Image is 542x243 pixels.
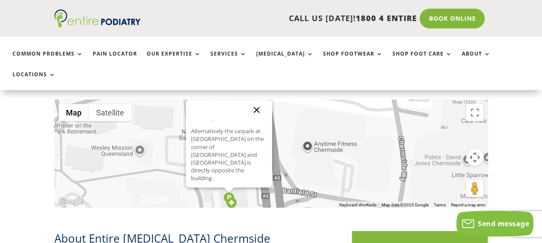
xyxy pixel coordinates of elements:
button: Show satellite imagery [89,104,132,121]
a: [MEDICAL_DATA] [256,51,313,69]
a: About [462,51,491,69]
button: Map camera controls [466,149,483,166]
button: Drag Pegman onto the map to open Street View [466,180,483,197]
button: Keyboard shortcuts [339,202,376,208]
span: Map data ©2025 Google [381,202,428,207]
a: Book Online [420,9,485,28]
div: Parking [223,192,234,207]
a: Pain Locator [93,51,137,69]
a: Our Expertise [147,51,201,69]
a: Shop Footwear [323,51,383,69]
a: Locations [13,72,56,90]
img: logo (1) [54,9,141,28]
button: Send message [456,211,533,237]
div: Clinic [226,197,237,212]
p: CALL US [DATE]! [151,13,417,24]
a: Entire Podiatry [54,21,141,29]
a: Common Problems [13,51,83,69]
span: Send message [478,219,529,228]
button: Show street map [59,104,89,121]
a: Report a map error [451,202,485,207]
img: Google [56,196,85,207]
a: Open this area in Google Maps (opens a new window) [56,196,85,207]
p: Alternatively the carpark at [GEOGRAPHIC_DATA] on the corner of [GEOGRAPHIC_DATA] and [GEOGRAPHIC... [191,128,267,182]
a: Services [210,51,247,69]
button: Close [246,100,267,120]
button: Toggle fullscreen view [466,104,483,121]
span: 1800 4 ENTIRE [355,13,417,23]
a: Terms [433,202,445,207]
a: Shop Foot Care [392,51,452,69]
